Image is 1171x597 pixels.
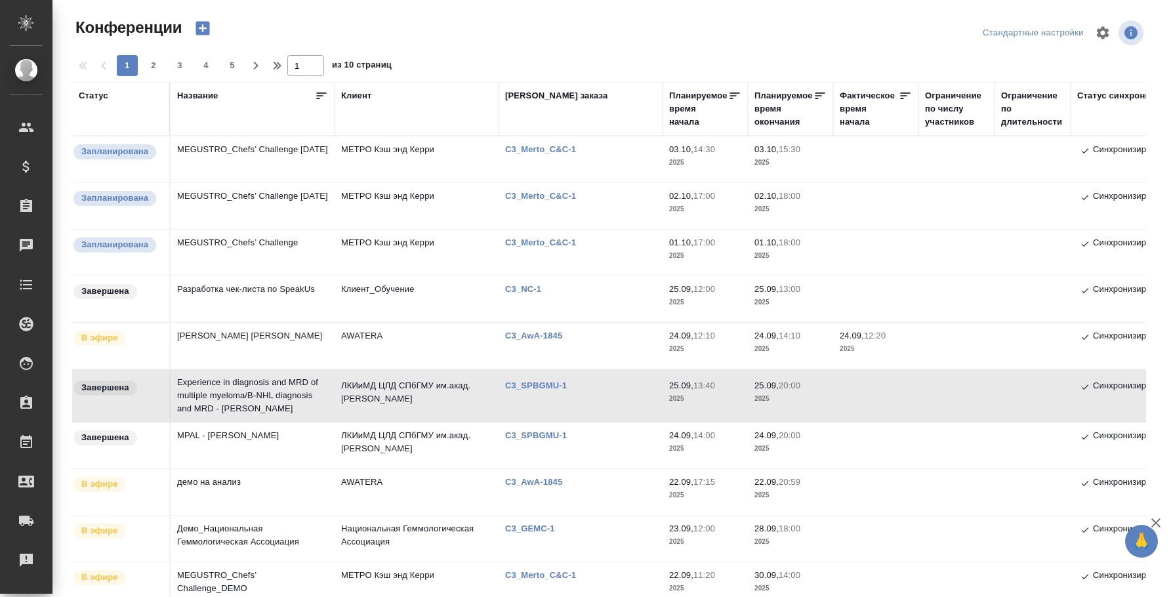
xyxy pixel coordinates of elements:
[779,144,800,154] p: 15:30
[754,381,779,390] p: 25.09,
[1093,429,1170,445] p: Синхронизировано
[505,477,572,487] a: C3_AwA-1845
[177,89,218,102] div: Название
[754,489,827,502] p: 2025
[754,570,779,580] p: 30.09,
[1093,476,1170,491] p: Синхронизировано
[187,17,218,39] button: Создать
[754,284,779,294] p: 25.09,
[505,284,551,294] a: C3_NC-1
[81,524,118,537] p: В эфире
[669,582,741,595] p: 2025
[335,323,499,369] td: AWATERA
[669,191,693,201] p: 02.10,
[169,59,190,72] span: 3
[505,430,577,440] a: C3_SPBGMU-1
[669,89,728,129] div: Планируемое время начала
[171,323,335,369] td: [PERSON_NAME] [PERSON_NAME]
[693,570,715,580] p: 11:20
[505,570,586,580] a: C3_Merto_C&C-1
[505,144,586,154] a: C3_Merto_C&C-1
[979,23,1087,43] div: split button
[222,59,243,72] span: 5
[779,191,800,201] p: 18:00
[1087,17,1119,49] span: Настроить таблицу
[171,469,335,515] td: демо на анализ
[669,381,693,390] p: 25.09,
[341,89,371,102] div: Клиент
[505,331,572,340] a: C3_AwA-1845
[669,342,741,356] p: 2025
[669,144,693,154] p: 03.10,
[335,469,499,515] td: AWATERA
[754,331,779,340] p: 24.09,
[81,238,148,251] p: Запланирована
[171,516,335,562] td: Демо_Национальная Геммологическая Ассоциация
[754,249,827,262] p: 2025
[840,331,864,340] p: 24.09,
[754,156,827,169] p: 2025
[693,430,715,440] p: 14:00
[171,136,335,182] td: MEGUSTRO_Chefs’ Challenge [DATE]
[779,524,800,533] p: 18:00
[693,331,715,340] p: 12:10
[1093,236,1170,252] p: Синхронизировано
[669,284,693,294] p: 25.09,
[754,535,827,548] p: 2025
[779,237,800,247] p: 18:00
[169,55,190,76] button: 3
[779,284,800,294] p: 13:00
[779,570,800,580] p: 14:00
[754,89,813,129] div: Планируемое время окончания
[81,571,118,584] p: В эфире
[143,55,164,76] button: 2
[1093,283,1170,298] p: Синхронизировано
[754,342,827,356] p: 2025
[669,156,741,169] p: 2025
[693,144,715,154] p: 14:30
[335,373,499,419] td: ЛКИиМД ЦЛД СПбГМУ им.акад. [PERSON_NAME]
[1093,569,1170,585] p: Синхронизировано
[693,477,715,487] p: 17:15
[779,477,800,487] p: 20:59
[693,191,715,201] p: 17:00
[1093,379,1170,395] p: Синхронизировано
[195,55,216,76] button: 4
[693,381,715,390] p: 13:40
[171,422,335,468] td: MPAL - [PERSON_NAME]
[335,230,499,276] td: МЕТРО Кэш энд Керри
[669,203,741,216] p: 2025
[335,136,499,182] td: МЕТРО Кэш энд Керри
[505,89,607,102] div: [PERSON_NAME] заказа
[1119,20,1146,45] span: Посмотреть информацию
[754,392,827,405] p: 2025
[505,191,586,201] a: C3_Merto_C&C-1
[669,249,741,262] p: 2025
[754,442,827,455] p: 2025
[505,381,577,390] a: C3_SPBGMU-1
[754,477,779,487] p: 22.09,
[754,237,779,247] p: 01.10,
[81,431,129,444] p: Завершена
[754,524,779,533] p: 28.09,
[1125,525,1158,558] button: 🙏
[81,285,129,298] p: Завершена
[1001,89,1064,129] div: Ограничение по длительности
[1093,143,1170,159] p: Синхронизировано
[779,381,800,390] p: 20:00
[81,145,148,158] p: Запланирована
[335,422,499,468] td: ЛКИиМД ЦЛД СПбГМУ им.акад. [PERSON_NAME]
[171,369,335,422] td: Experience in diagnosis and MRD of multiple myeloma/В-NHL diagnosis and MRD - [PERSON_NAME]
[1093,329,1170,345] p: Синхронизировано
[81,478,118,491] p: В эфире
[779,331,800,340] p: 14:10
[335,516,499,562] td: Национальная Геммологическая Ассоциация
[754,144,779,154] p: 03.10,
[332,57,392,76] span: из 10 страниц
[669,237,693,247] p: 01.10,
